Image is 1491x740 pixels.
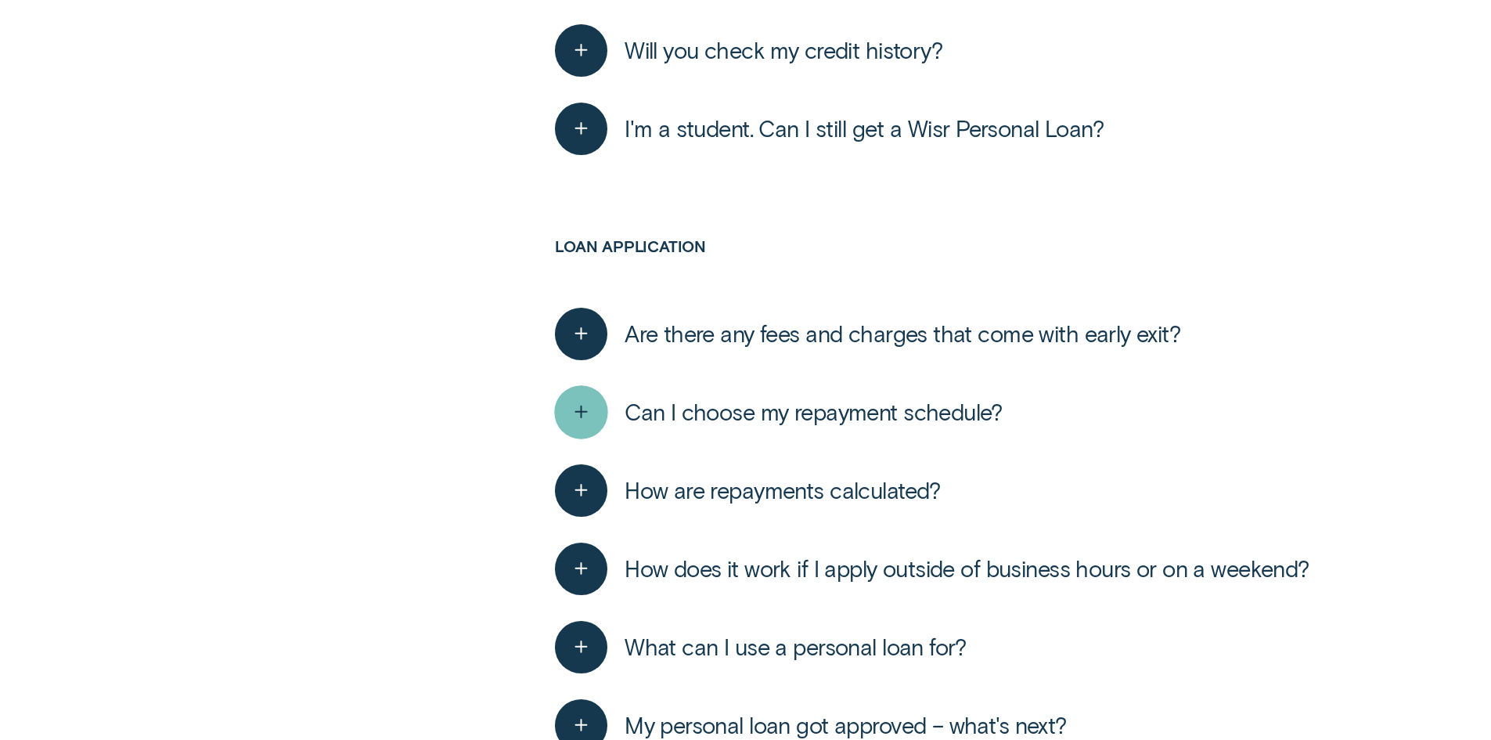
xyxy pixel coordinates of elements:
[555,621,967,673] button: What can I use a personal loan for?
[625,554,1309,583] span: How does it work if I apply outside of business hours or on a weekend?
[625,476,941,504] span: How are repayments calculated?
[625,633,967,661] span: What can I use a personal loan for?
[555,237,1334,294] h3: Loan application
[625,398,1003,426] span: Can I choose my repayment schedule?
[625,36,942,64] span: Will you check my credit history?
[625,114,1104,143] span: I'm a student. Can I still get a Wisr Personal Loan?
[555,308,1180,360] button: Are there any fees and charges that come with early exit?
[555,543,1309,595] button: How does it work if I apply outside of business hours or on a weekend?
[625,319,1180,348] span: Are there any fees and charges that come with early exit?
[555,24,942,77] button: Will you check my credit history?
[555,386,1003,439] button: Can I choose my repayment schedule?
[555,464,941,517] button: How are repayments calculated?
[625,711,1067,739] span: My personal loan got approved – what's next?
[555,103,1104,155] button: I'm a student. Can I still get a Wisr Personal Loan?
